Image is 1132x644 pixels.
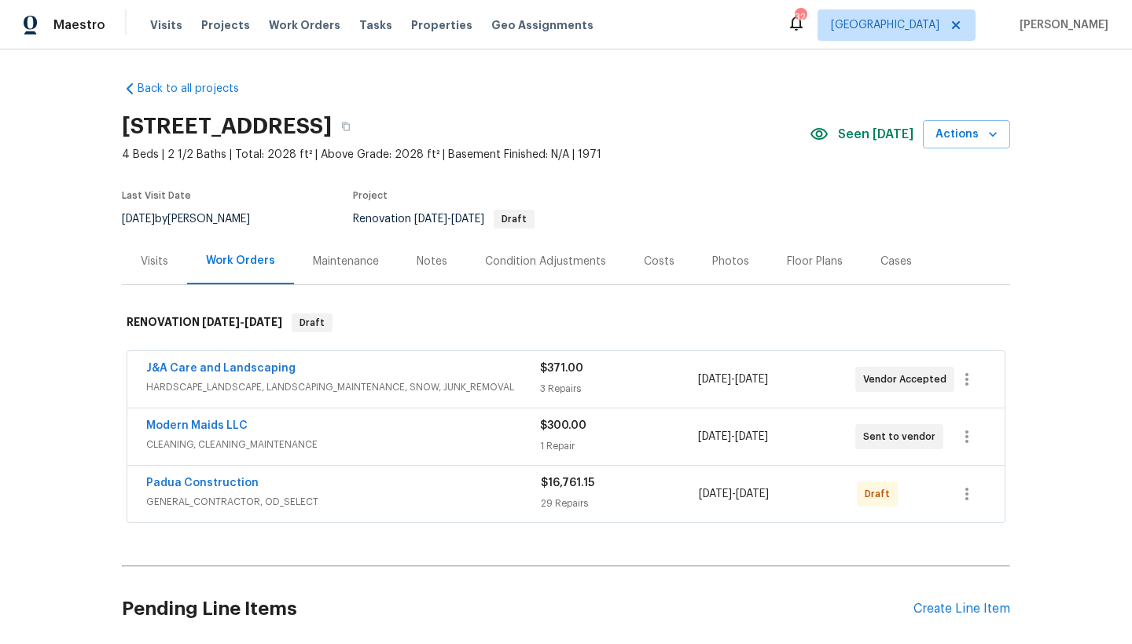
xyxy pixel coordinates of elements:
a: Back to all projects [122,81,273,97]
span: GENERAL_CONTRACTOR, OD_SELECT [146,494,541,510]
span: Maestro [53,17,105,33]
span: [DATE] [698,431,731,442]
span: Vendor Accepted [863,371,953,387]
span: HARDSCAPE_LANDSCAPE, LANDSCAPING_MAINTENANCE, SNOW, JUNK_REMOVAL [146,379,540,395]
span: [DATE] [736,488,769,499]
span: [DATE] [699,488,732,499]
span: - [698,429,768,445]
span: Last Visit Date [122,191,191,200]
span: Draft [293,315,331,331]
div: RENOVATION [DATE]-[DATE]Draft [122,298,1010,348]
span: Actions [935,125,998,145]
button: Actions [923,120,1010,149]
span: - [202,317,282,327]
span: [PERSON_NAME] [1013,17,1108,33]
div: Notes [417,254,447,269]
div: Maintenance [313,254,379,269]
a: J&A Care and Landscaping [146,363,296,374]
div: Cases [880,254,912,269]
span: Renovation [353,214,535,225]
div: Condition Adjustments [485,254,606,269]
div: 32 [795,9,806,25]
span: Tasks [359,20,392,31]
div: 3 Repairs [540,381,697,397]
div: Costs [644,254,674,269]
span: [DATE] [122,214,155,225]
span: Visits [150,17,182,33]
span: - [414,214,484,225]
span: [DATE] [451,214,484,225]
span: 4 Beds | 2 1/2 Baths | Total: 2028 ft² | Above Grade: 2028 ft² | Basement Finished: N/A | 1971 [122,147,810,163]
span: $16,761.15 [541,478,594,488]
span: Properties [411,17,472,33]
span: $371.00 [540,363,583,374]
span: [GEOGRAPHIC_DATA] [831,17,939,33]
a: Modern Maids LLC [146,420,248,431]
span: [DATE] [244,317,282,327]
span: - [699,486,769,502]
span: Work Orders [269,17,340,33]
div: Photos [712,254,749,269]
button: Copy Address [332,112,360,141]
span: Seen [DATE] [838,126,913,142]
h6: RENOVATION [127,313,282,332]
div: Floor Plans [787,254,843,269]
span: [DATE] [735,374,768,385]
span: Draft [865,486,896,502]
div: by [PERSON_NAME] [122,210,269,229]
div: 29 Repairs [541,496,699,511]
span: [DATE] [698,374,731,385]
div: Visits [141,254,168,269]
span: [DATE] [735,431,768,442]
a: Padua Construction [146,478,259,488]
div: Work Orders [206,253,275,269]
div: Create Line Item [913,602,1010,617]
div: 1 Repair [540,438,697,454]
span: $300.00 [540,420,586,431]
span: Sent to vendor [863,429,942,445]
span: Project [353,191,388,200]
h2: [STREET_ADDRESS] [122,119,332,134]
span: Projects [201,17,250,33]
span: - [698,371,768,387]
span: [DATE] [202,317,240,327]
span: CLEANING, CLEANING_MAINTENANCE [146,437,540,452]
span: Geo Assignments [491,17,594,33]
span: Draft [495,214,533,224]
span: [DATE] [414,214,447,225]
